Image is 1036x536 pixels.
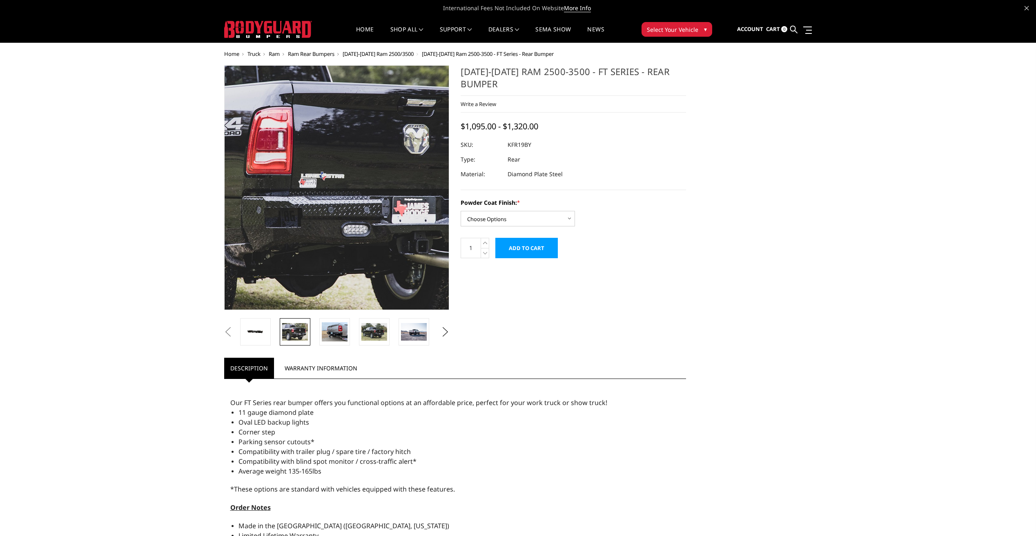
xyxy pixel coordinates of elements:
span: Average weight 135-165lbs [238,467,321,476]
span: Our FT Series rear bumper offers you functional options at an affordable price, perfect for your ... [230,398,607,407]
button: Next [439,326,451,338]
a: Ram Rear Bumpers [288,50,334,58]
dd: KFR19BY [508,137,531,152]
span: Oval LED backup lights [238,418,309,427]
a: Description [224,358,274,379]
a: More Info [564,4,591,12]
a: Write a Review [461,100,496,108]
span: Parking sensor cutouts* [238,437,314,446]
span: Account [737,25,763,33]
span: [DATE]-[DATE] Ram 2500-3500 - FT Series - Rear Bumper [422,50,554,58]
dd: Rear [508,152,520,167]
img: 2019-2025 Ram 2500-3500 - FT Series - Rear Bumper [322,322,348,341]
button: Select Your Vehicle [642,22,712,37]
span: Compatibility with blind spot monitor / cross-traffic alert* [238,457,417,466]
a: Warranty Information [278,358,363,379]
img: BODYGUARD BUMPERS [224,21,312,38]
span: Select Your Vehicle [647,25,698,34]
label: Powder Coat Finish: [461,198,686,207]
a: Home [356,27,374,42]
a: 2019-2025 Ram 2500-3500 - FT Series - Rear Bumper [224,65,450,310]
a: Ram [269,50,280,58]
span: 11 gauge diamond plate [238,408,314,417]
a: Account [737,18,763,40]
strong: Order Notes [230,503,271,512]
img: 2019-2025 Ram 2500-3500 - FT Series - Rear Bumper [282,323,308,340]
input: Add to Cart [495,238,558,258]
a: News [587,27,604,42]
span: Corner step [238,427,275,436]
span: $1,095.00 - $1,320.00 [461,121,538,132]
dt: SKU: [461,137,501,152]
h1: [DATE]-[DATE] Ram 2500-3500 - FT Series - Rear Bumper [461,65,686,96]
span: 0 [781,26,787,32]
span: Cart [766,25,780,33]
span: *These options are standard with vehicles equipped with these features. [230,485,455,494]
a: Truck [247,50,261,58]
a: [DATE]-[DATE] Ram 2500/3500 [343,50,414,58]
img: 2019-2025 Ram 2500-3500 - FT Series - Rear Bumper [401,323,427,340]
dt: Type: [461,152,501,167]
a: shop all [390,27,423,42]
span: ▾ [704,25,707,33]
span: Compatibility with trailer plug / spare tire / factory hitch [238,447,411,456]
dd: Diamond Plate Steel [508,167,563,182]
img: 2019-2025 Ram 2500-3500 - FT Series - Rear Bumper [361,323,387,340]
a: Dealers [488,27,519,42]
a: Home [224,50,239,58]
a: Cart 0 [766,18,787,40]
a: SEMA Show [535,27,571,42]
a: Support [440,27,472,42]
iframe: Chat Widget [995,497,1036,536]
button: Previous [222,326,234,338]
span: Made in the [GEOGRAPHIC_DATA] ([GEOGRAPHIC_DATA], [US_STATE]) [238,521,449,530]
dt: Material: [461,167,501,182]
